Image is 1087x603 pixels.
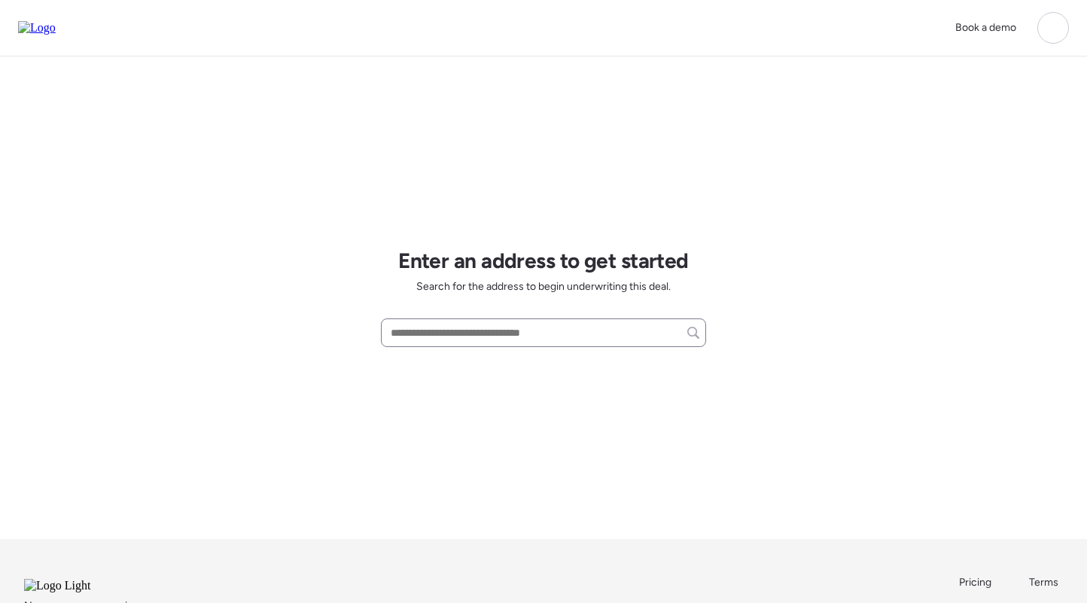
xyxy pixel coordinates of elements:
[398,248,689,273] h1: Enter an address to get started
[24,579,131,592] img: Logo Light
[955,21,1016,34] span: Book a demo
[1029,575,1063,590] a: Terms
[959,576,991,589] span: Pricing
[1029,576,1058,589] span: Terms
[416,279,671,294] span: Search for the address to begin underwriting this deal.
[18,21,56,35] img: Logo
[959,575,993,590] a: Pricing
